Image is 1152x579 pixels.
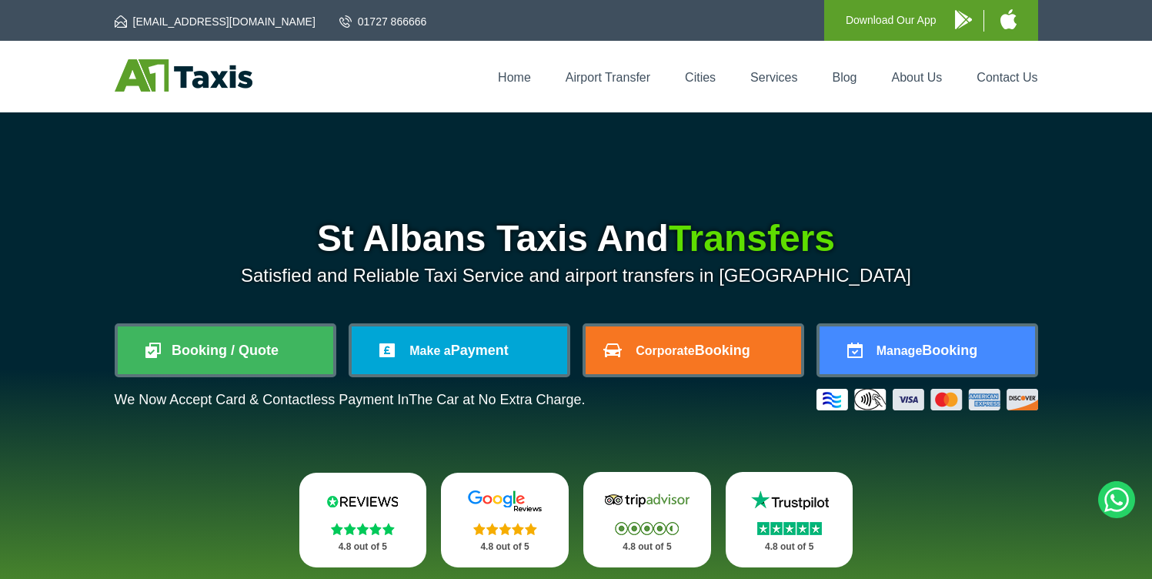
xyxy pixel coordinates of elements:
img: Stars [473,523,537,535]
span: Transfers [669,218,835,259]
a: Google Stars 4.8 out of 5 [441,473,569,567]
p: 4.8 out of 5 [316,537,410,557]
span: Make a [409,344,450,357]
a: Contact Us [977,71,1037,84]
img: Credit And Debit Cards [816,389,1038,410]
a: Reviews.io Stars 4.8 out of 5 [299,473,427,567]
a: Home [498,71,531,84]
img: A1 Taxis St Albans LTD [115,59,252,92]
a: Booking / Quote [118,326,333,374]
img: A1 Taxis Android App [955,10,972,29]
p: Download Our App [846,11,937,30]
img: Google [459,490,551,513]
img: Trustpilot [743,489,836,512]
span: The Car at No Extra Charge. [409,392,585,407]
a: Airport Transfer [566,71,650,84]
a: Services [750,71,797,84]
a: Tripadvisor Stars 4.8 out of 5 [583,472,711,567]
a: Cities [685,71,716,84]
p: Satisfied and Reliable Taxi Service and airport transfers in [GEOGRAPHIC_DATA] [115,265,1038,286]
img: A1 Taxis iPhone App [1000,9,1017,29]
a: Make aPayment [352,326,567,374]
h1: St Albans Taxis And [115,220,1038,257]
a: 01727 866666 [339,14,427,29]
span: Manage [877,344,923,357]
a: ManageBooking [820,326,1035,374]
a: About Us [892,71,943,84]
a: Trustpilot Stars 4.8 out of 5 [726,472,853,567]
img: Stars [615,522,679,535]
span: Corporate [636,344,694,357]
p: We Now Accept Card & Contactless Payment In [115,392,586,408]
a: Blog [832,71,856,84]
a: [EMAIL_ADDRESS][DOMAIN_NAME] [115,14,316,29]
img: Reviews.io [316,490,409,513]
p: 4.8 out of 5 [743,537,836,557]
img: Tripadvisor [601,489,693,512]
img: Stars [757,522,822,535]
p: 4.8 out of 5 [458,537,552,557]
img: Stars [331,523,395,535]
p: 4.8 out of 5 [600,537,694,557]
a: CorporateBooking [586,326,801,374]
